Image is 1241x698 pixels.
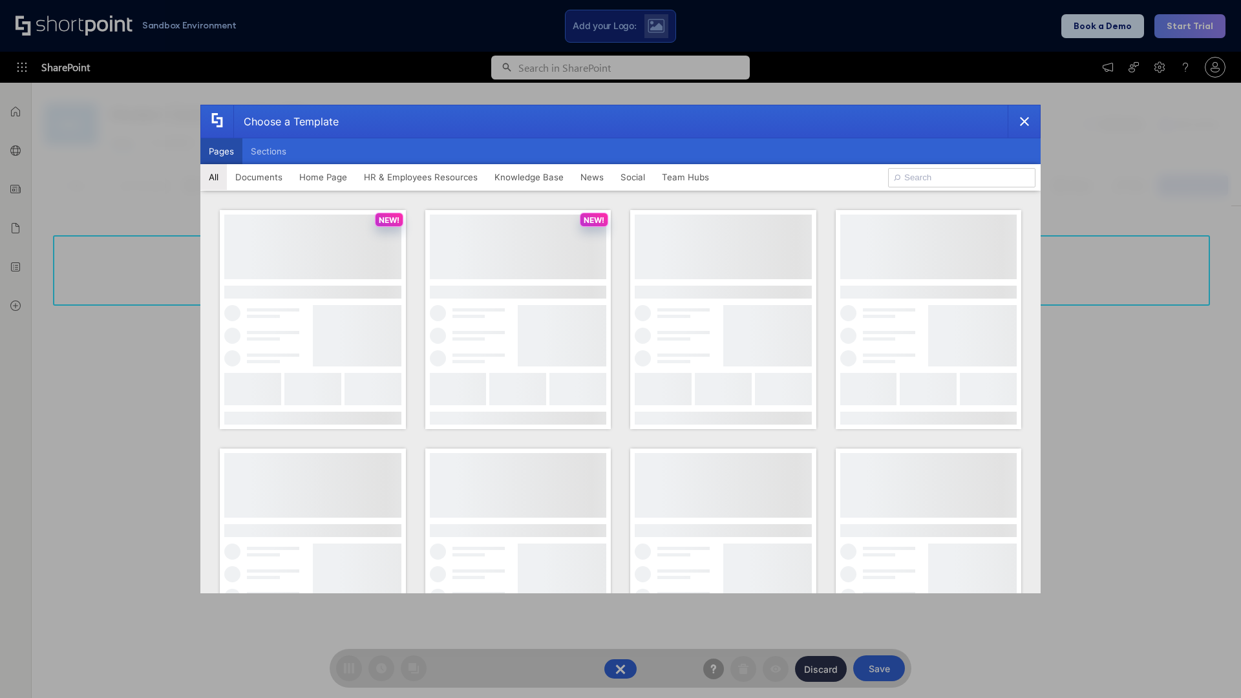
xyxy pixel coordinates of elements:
button: Pages [200,138,242,164]
button: Documents [227,164,291,190]
input: Search [888,168,1035,187]
button: Sections [242,138,295,164]
button: News [572,164,612,190]
button: All [200,164,227,190]
button: Knowledge Base [486,164,572,190]
p: NEW! [584,215,604,225]
button: HR & Employees Resources [355,164,486,190]
button: Home Page [291,164,355,190]
div: Choose a Template [233,105,339,138]
button: Social [612,164,653,190]
p: NEW! [379,215,399,225]
iframe: Chat Widget [1176,636,1241,698]
button: Team Hubs [653,164,717,190]
div: template selector [200,105,1041,593]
